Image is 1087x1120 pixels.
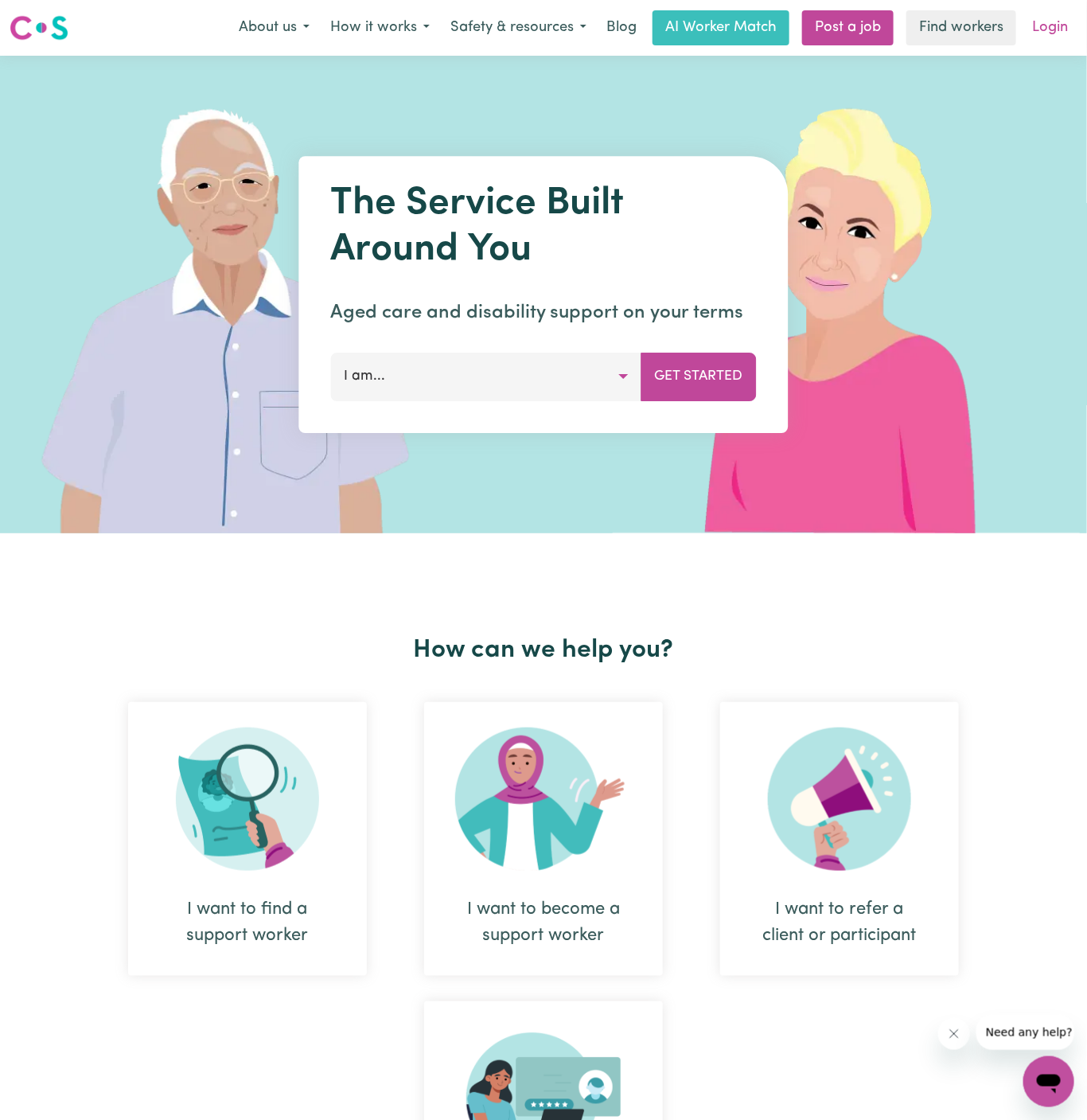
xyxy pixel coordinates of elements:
[720,702,959,976] div: I want to refer a client or participant
[424,702,663,976] div: I want to become a support worker
[440,11,597,45] button: Safety & resources
[99,635,988,665] h2: How can we help you?
[938,1018,970,1050] iframe: Close message
[331,353,642,400] button: I am...
[320,11,440,45] button: How it works
[976,1015,1074,1050] iframe: Message from company
[758,896,921,949] div: I want to refer a client or participant
[462,896,625,949] div: I want to become a support worker
[10,14,68,42] img: Careseekers logo
[597,10,646,45] a: Blog
[653,10,789,45] a: AI Worker Match
[768,728,911,871] img: Refer
[455,728,632,871] img: Become Worker
[331,299,757,327] p: Aged care and disability support on your terms
[228,11,320,45] button: About us
[176,728,319,871] img: Search
[906,10,1016,45] a: Find workers
[641,353,757,400] button: Get Started
[10,10,68,46] a: Careseekers logo
[331,181,757,273] h1: The Service Built Around You
[166,896,329,949] div: I want to find a support worker
[1023,1056,1074,1107] iframe: Button to launch messaging window
[1023,10,1077,45] a: Login
[802,10,894,45] a: Post a job
[128,702,367,976] div: I want to find a support worker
